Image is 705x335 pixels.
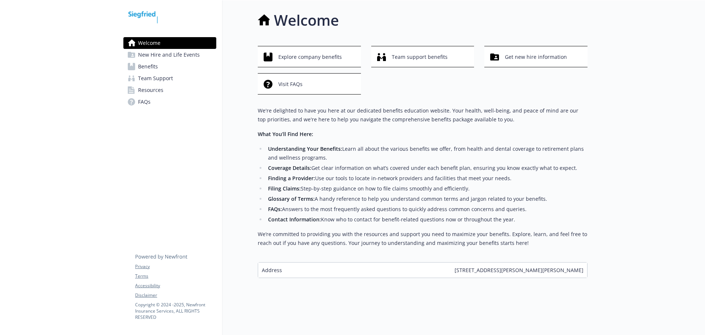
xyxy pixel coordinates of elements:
[135,263,216,270] a: Privacy
[266,195,587,203] li: A handy reference to help you understand common terms and jargon related to your benefits.
[392,50,448,64] span: Team support benefits
[123,37,216,49] a: Welcome
[268,164,311,171] strong: Coverage Details:
[123,61,216,72] a: Benefits
[268,195,315,202] strong: Glossary of Terms:
[484,46,587,67] button: Get new hire information
[138,72,173,84] span: Team Support
[135,273,216,279] a: Terms
[268,175,315,182] strong: Finding a Provider:
[278,77,303,91] span: Visit FAQs
[138,96,151,108] span: FAQs
[138,84,163,96] span: Resources
[123,84,216,96] a: Resources
[123,72,216,84] a: Team Support
[135,302,216,320] p: Copyright © 2024 - 2025 , Newfront Insurance Services, ALL RIGHTS RESERVED
[268,216,321,223] strong: Contact Information:
[258,131,313,138] strong: What You’ll Find Here:
[278,50,342,64] span: Explore company benefits
[505,50,567,64] span: Get new hire information
[138,49,200,61] span: New Hire and Life Events
[123,96,216,108] a: FAQs
[135,282,216,289] a: Accessibility
[266,174,587,183] li: Use our tools to locate in-network providers and facilities that meet your needs.
[268,185,301,192] strong: Filing Claims:
[138,61,158,72] span: Benefits
[274,9,339,31] h1: Welcome
[266,205,587,214] li: Answers to the most frequently asked questions to quickly address common concerns and queries.
[262,266,282,274] span: Address
[123,49,216,61] a: New Hire and Life Events
[371,46,474,67] button: Team support benefits
[268,145,342,152] strong: Understanding Your Benefits:
[455,266,583,274] span: [STREET_ADDRESS][PERSON_NAME][PERSON_NAME]
[268,206,282,213] strong: FAQs:
[258,46,361,67] button: Explore company benefits
[266,145,587,162] li: Learn all about the various benefits we offer, from health and dental coverage to retirement plan...
[138,37,160,49] span: Welcome
[266,184,587,193] li: Step-by-step guidance on how to file claims smoothly and efficiently.
[258,230,587,247] p: We’re committed to providing you with the resources and support you need to maximize your benefit...
[135,292,216,299] a: Disclaimer
[258,106,587,124] p: We're delighted to have you here at our dedicated benefits education website. Your health, well-b...
[258,73,361,95] button: Visit FAQs
[266,215,587,224] li: Know who to contact for benefit-related questions now or throughout the year.
[266,164,587,172] li: Get clear information on what’s covered under each benefit plan, ensuring you know exactly what t...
